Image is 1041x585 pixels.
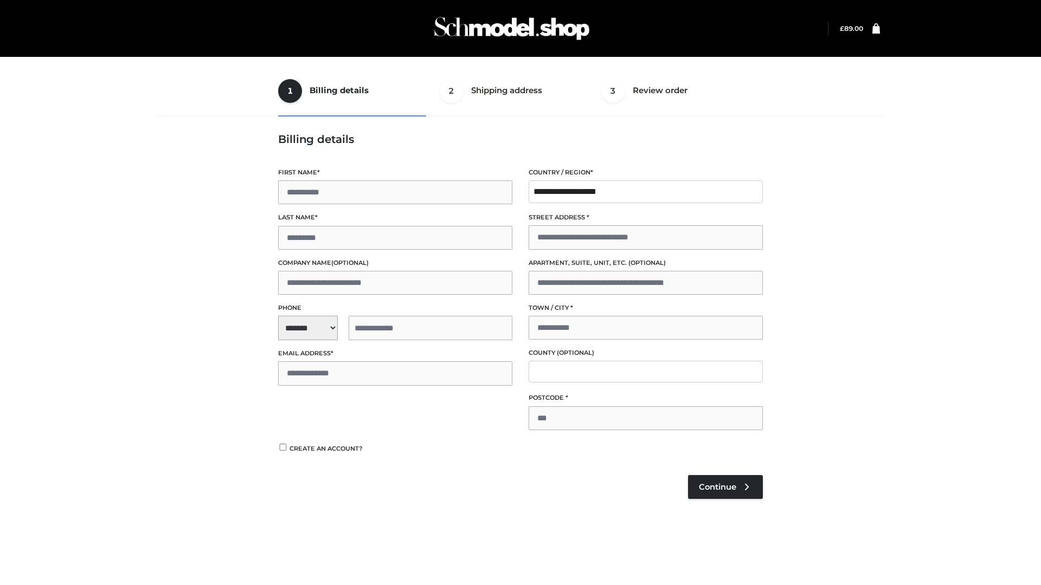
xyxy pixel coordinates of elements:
[278,212,512,223] label: Last name
[529,167,763,178] label: Country / Region
[278,167,512,178] label: First name
[529,303,763,313] label: Town / City
[840,24,863,32] bdi: 89.00
[529,348,763,358] label: County
[278,444,288,451] input: Create an account?
[290,445,363,452] span: Create an account?
[430,7,593,50] img: Schmodel Admin 964
[529,258,763,268] label: Apartment, suite, unit, etc.
[688,475,763,499] a: Continue
[278,348,512,359] label: Email address
[628,259,666,266] span: (optional)
[840,24,863,32] a: £89.00
[278,133,763,146] h3: Billing details
[529,212,763,223] label: Street address
[278,303,512,313] label: Phone
[557,349,594,356] span: (optional)
[331,259,369,266] span: (optional)
[529,393,763,403] label: Postcode
[840,24,844,32] span: £
[278,258,512,268] label: Company name
[699,482,736,492] span: Continue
